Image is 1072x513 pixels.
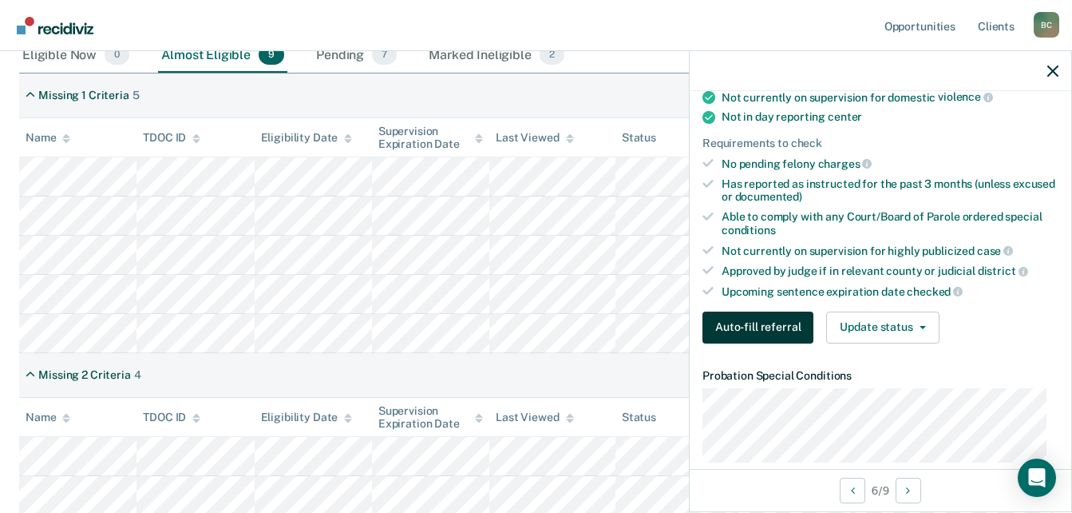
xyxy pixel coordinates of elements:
[1034,12,1059,38] button: Profile dropdown button
[261,131,353,145] div: Eligibility Date
[722,284,1058,299] div: Upcoming sentence expiration date
[1018,459,1056,497] div: Open Intercom Messenger
[722,244,1058,258] div: Not currently on supervision for highly publicized
[977,245,1013,257] span: case
[259,45,284,66] span: 9
[978,264,1028,277] span: district
[38,368,130,382] div: Missing 2 Criteria
[158,38,287,74] div: Almost Eligible
[622,131,656,145] div: Status
[722,157,1058,171] div: No pending felony
[133,89,140,102] div: 5
[143,131,200,145] div: TDOC ID
[702,312,820,344] a: Navigate to form link
[702,312,813,344] button: Auto-fill referral
[105,45,129,66] span: 0
[735,190,802,203] span: documented)
[722,264,1058,278] div: Approved by judge if in relevant county or judicial
[840,478,865,503] button: Previous Opportunity
[261,411,353,424] div: Eligibility Date
[907,285,963,298] span: checked
[690,469,1071,511] div: 6 / 9
[702,369,1058,383] dt: Probation Special Conditions
[26,411,70,424] div: Name
[134,368,141,382] div: 4
[378,125,483,152] div: Supervision Expiration Date
[313,38,400,74] div: Pending
[722,224,776,237] span: conditions
[622,411,656,424] div: Status
[1034,12,1059,38] div: B C
[938,90,993,103] span: violence
[722,110,1058,124] div: Not in day reporting
[722,90,1058,105] div: Not currently on supervision for domestic
[540,45,564,66] span: 2
[17,17,93,34] img: Recidiviz
[496,411,573,424] div: Last Viewed
[828,110,862,123] span: center
[496,131,573,145] div: Last Viewed
[826,312,939,344] button: Update status
[143,411,200,424] div: TDOC ID
[702,137,1058,150] div: Requirements to check
[818,157,872,170] span: charges
[378,404,483,431] div: Supervision Expiration Date
[722,210,1058,237] div: Able to comply with any Court/Board of Parole ordered special
[26,131,70,145] div: Name
[425,38,568,74] div: Marked Ineligible
[372,45,397,66] span: 7
[722,177,1058,205] div: Has reported as instructed for the past 3 months (unless excused or
[896,478,921,503] button: Next Opportunity
[38,89,129,102] div: Missing 1 Criteria
[19,38,133,74] div: Eligible Now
